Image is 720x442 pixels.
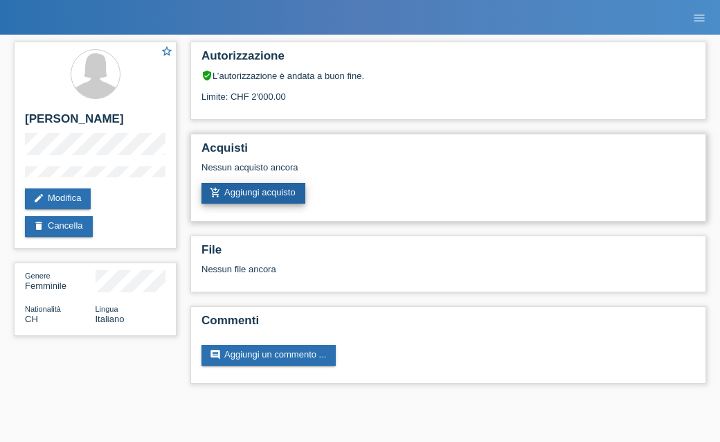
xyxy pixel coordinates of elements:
[201,141,695,162] h2: Acquisti
[210,349,221,360] i: comment
[33,220,44,231] i: delete
[201,162,695,183] div: Nessun acquisto ancora
[25,305,61,313] span: Nationalità
[161,45,173,58] i: star_border
[201,81,695,102] div: Limite: CHF 2'000.00
[33,193,44,204] i: edit
[201,183,305,204] a: add_shopping_cartAggiungi acquisto
[96,314,125,324] span: Italiano
[201,345,336,366] a: commentAggiungi un commento ...
[161,45,173,60] a: star_border
[201,264,555,274] div: Nessun file ancora
[685,13,713,21] a: menu
[201,314,695,335] h2: Commenti
[25,112,165,133] h2: [PERSON_NAME]
[201,49,695,70] h2: Autorizzazione
[25,314,38,324] span: Svizzera
[201,70,695,81] div: L’autorizzazione è andata a buon fine.
[25,188,91,209] a: editModifica
[692,11,706,25] i: menu
[210,187,221,198] i: add_shopping_cart
[201,70,213,81] i: verified_user
[25,270,96,291] div: Femminile
[25,216,93,237] a: deleteCancella
[201,243,695,264] h2: File
[96,305,118,313] span: Lingua
[25,272,51,280] span: Genere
